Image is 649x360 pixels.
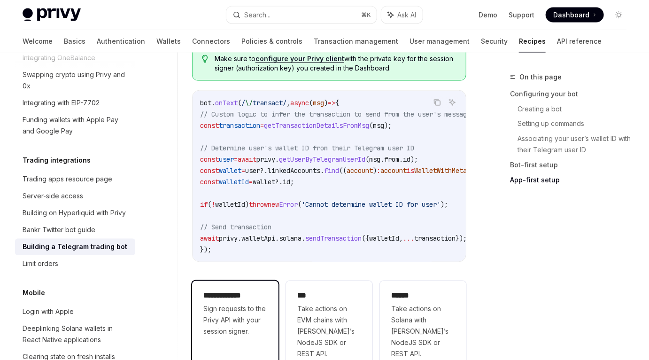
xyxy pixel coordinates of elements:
[481,30,508,53] a: Security
[391,304,455,360] span: Take actions on Solana with [PERSON_NAME]’s NodeJS SDK or REST API.
[369,121,373,130] span: (
[211,200,215,209] span: !
[399,155,403,164] span: .
[286,99,290,107] span: ,
[324,166,339,175] span: find
[200,178,219,186] span: const
[611,8,626,23] button: Toggle dark mode
[200,99,211,107] span: bot
[384,155,399,164] span: from
[238,155,256,164] span: await
[219,178,249,186] span: walletId
[301,234,305,243] span: .
[409,30,470,53] a: User management
[297,304,361,360] span: Take actions on EVM chains with [PERSON_NAME]’s NodeJS SDK or REST API.
[215,200,245,209] span: walletId
[403,155,410,164] span: id
[384,121,392,130] span: );
[414,166,482,175] span: WalletWithMetadata
[403,234,414,243] span: ...
[241,234,275,243] span: walletApi
[23,323,130,345] div: Deeplinking Solana wallets in React Native applications
[369,155,380,164] span: msg
[546,8,604,23] a: Dashboard
[446,96,458,109] button: Ask AI
[219,155,234,164] span: user
[260,121,264,130] span: =
[23,224,95,235] div: Bankr Twitter bot guide
[335,99,339,107] span: {
[15,238,135,255] a: Building a Telegram trading bot
[238,234,241,243] span: .
[290,99,309,107] span: async
[23,69,130,92] div: Swapping crypto using Privy and 0x
[244,9,270,21] div: Search...
[253,99,286,107] span: transact/
[290,178,294,186] span: ;
[275,234,279,243] span: .
[373,166,377,175] span: )
[23,287,45,298] h5: Mobile
[509,10,534,20] a: Support
[238,99,241,107] span: (
[275,155,279,164] span: .
[519,71,562,83] span: On this page
[249,200,268,209] span: throw
[255,55,344,63] a: configure your Privy client
[410,155,418,164] span: );
[314,30,398,53] a: Transaction management
[414,234,456,243] span: transaction
[23,30,53,53] a: Welcome
[211,99,215,107] span: .
[407,166,414,175] span: is
[192,30,230,53] a: Connectors
[97,30,145,53] a: Authentication
[15,303,135,320] a: Login with Apple
[15,204,135,221] a: Building on Hyperliquid with Privy
[456,234,467,243] span: });
[298,200,301,209] span: (
[23,114,130,137] div: Funding wallets with Apple Pay and Google Pay
[23,97,100,109] div: Integrating with EIP-7702
[301,200,440,209] span: 'Cannot determine wallet ID for user'
[200,155,219,164] span: const
[518,132,634,158] a: Associating your user’s wallet ID with their Telegram user ID
[64,30,85,53] a: Basics
[200,144,414,152] span: // Determine user's wallet ID from their Telegram user ID
[313,99,324,107] span: msg
[440,200,448,209] span: );
[23,155,91,166] h5: Trading integrations
[256,155,275,164] span: privy
[279,200,298,209] span: Error
[241,99,245,107] span: /
[245,99,253,107] span: \/
[260,166,268,175] span: ?.
[23,258,58,269] div: Limit orders
[361,11,371,19] span: ⌘ K
[15,111,135,140] a: Funding wallets with Apple Pay and Google Pay
[328,99,335,107] span: =>
[215,99,238,107] span: onText
[215,54,456,73] span: Make sure to with the private key for the session signer (authorization key) you created in the D...
[200,200,208,209] span: if
[15,94,135,111] a: Integrating with EIP-7702
[381,7,423,23] button: Ask AI
[23,241,127,252] div: Building a Telegram trading bot
[320,166,324,175] span: .
[200,110,471,118] span: // Custom logic to infer the transaction to send from the user's message
[15,255,135,272] a: Limit orders
[219,121,260,130] span: transaction
[268,200,279,209] span: new
[397,10,416,20] span: Ask AI
[339,166,347,175] span: ((
[347,166,373,175] span: account
[399,234,403,243] span: ,
[208,200,211,209] span: (
[241,30,302,53] a: Policies & controls
[241,166,245,175] span: =
[377,166,380,175] span: :
[219,166,241,175] span: wallet
[279,234,301,243] span: solana
[200,223,271,231] span: // Send transaction
[518,117,634,132] a: Setting up commands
